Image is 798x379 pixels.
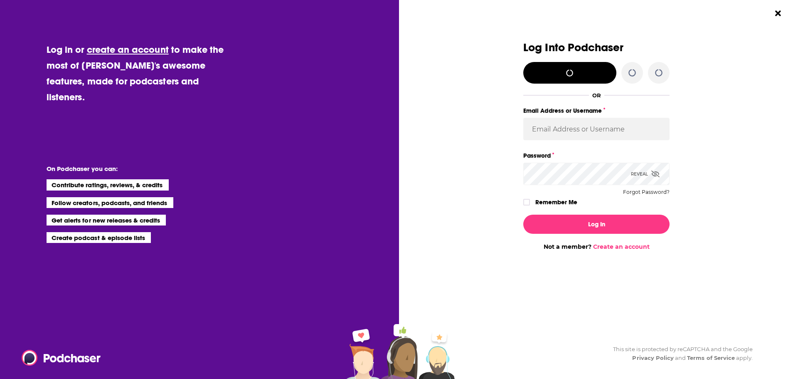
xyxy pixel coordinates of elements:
[47,232,151,243] li: Create podcast & episode lists
[47,215,166,225] li: Get alerts for new releases & credits
[47,179,169,190] li: Contribute ratings, reviews, & credits
[623,189,670,195] button: Forgot Password?
[87,44,169,55] a: create an account
[523,118,670,140] input: Email Address or Username
[523,243,670,250] div: Not a member?
[687,354,735,361] a: Terms of Service
[592,92,601,99] div: OR
[47,165,213,173] li: On Podchaser you can:
[523,105,670,116] label: Email Address or Username
[47,197,173,208] li: Follow creators, podcasts, and friends
[523,42,670,54] h3: Log Into Podchaser
[632,354,674,361] a: Privacy Policy
[535,197,577,208] label: Remember Me
[22,350,95,366] a: Podchaser - Follow, Share and Rate Podcasts
[606,345,753,362] div: This site is protected by reCAPTCHA and the Google and apply.
[770,5,786,21] button: Close Button
[631,163,660,185] div: Reveal
[523,215,670,234] button: Log In
[523,150,670,161] label: Password
[22,350,101,366] img: Podchaser - Follow, Share and Rate Podcasts
[593,243,650,250] a: Create an account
